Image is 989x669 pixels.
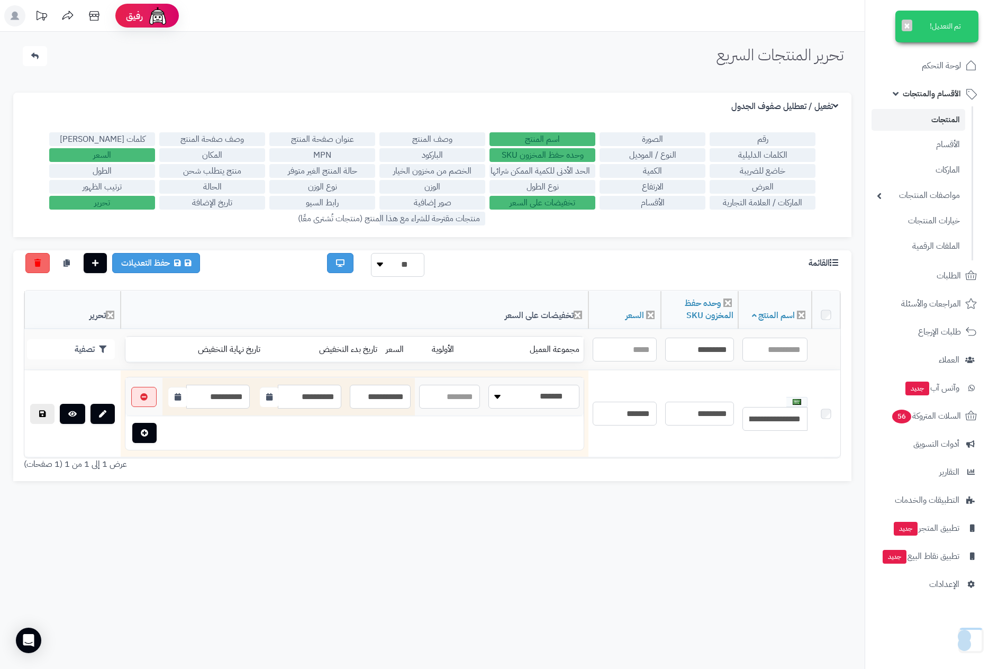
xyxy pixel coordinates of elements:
label: الطول [49,164,155,178]
div: عرض 1 إلى 1 من 1 (1 صفحات) [16,458,432,471]
label: تحرير [49,196,155,210]
span: العملاء [939,352,959,367]
a: المنتجات [872,109,965,131]
label: اسم المنتج [489,132,595,146]
label: وصف المنتج [379,132,485,146]
a: حفظ التعديلات [112,253,200,273]
label: الحالة [159,180,265,194]
h3: القائمة [809,258,841,268]
label: المكان [159,148,265,162]
td: تاريخ بدء التخفيض [265,337,382,363]
span: جديد [894,522,918,536]
span: طلبات الإرجاع [918,324,961,339]
a: السعر [625,309,644,322]
th: تخفيضات على السعر [121,291,588,329]
a: الماركات [872,159,965,182]
span: أدوات التسويق [913,437,959,451]
label: MPN [269,148,375,162]
a: طلبات الإرجاع [872,319,983,345]
label: الارتفاع [600,180,705,194]
label: السعر [49,148,155,162]
label: صور إضافية [379,196,485,210]
span: السلات المتروكة [891,409,961,423]
a: تطبيق المتجرجديد [872,516,983,541]
button: تصفية [27,339,115,359]
img: العربية [793,399,801,405]
a: التطبيقات والخدمات [872,487,983,513]
a: الأقسام [872,133,965,156]
a: خيارات المنتجات [872,210,965,232]
span: التقارير [939,465,959,480]
button: × [902,20,912,31]
label: خاضع للضريبة [710,164,815,178]
span: جديد [905,382,929,395]
label: الخصم من مخزون الخيار [379,164,485,178]
h1: تحرير المنتجات السريع [716,46,843,64]
label: منتجات مقترحة للشراء مع هذا المنتج (منتجات تُشترى معًا) [379,212,485,225]
a: وحده حفظ المخزون SKU [685,297,733,322]
span: جديد [883,550,906,564]
label: رابط السيو [269,196,375,210]
a: التقارير [872,459,983,485]
label: وحده حفظ المخزون SKU [489,148,595,162]
span: وآتس آب [904,381,959,395]
label: كلمات [PERSON_NAME] [49,132,155,146]
label: رقم [710,132,815,146]
span: رفيق [126,10,143,22]
a: أدوات التسويق [872,431,983,457]
span: تطبيق نقاط البيع [882,549,959,564]
label: ترتيب الظهور [49,180,155,194]
td: السعر [382,337,428,363]
label: حالة المنتج الغير متوفر [269,164,375,178]
label: وصف صفحة المنتج [159,132,265,146]
a: الإعدادات [872,572,983,597]
label: الصورة [600,132,705,146]
div: Open Intercom Messenger [16,628,41,653]
label: نوع الطول [489,180,595,194]
span: تطبيق المتجر [893,521,959,536]
label: الكلمات الدليلية [710,148,815,162]
span: الأقسام والمنتجات [903,86,961,101]
label: الباركود [379,148,485,162]
label: النوع / الموديل [600,148,705,162]
label: العرض [710,180,815,194]
a: تحديثات المنصة [28,5,55,29]
span: المراجعات والأسئلة [901,296,961,311]
label: نوع الوزن [269,180,375,194]
span: لوحة التحكم [922,58,961,73]
label: الأقسام [600,196,705,210]
a: العملاء [872,347,983,373]
span: 56 [892,410,911,423]
a: تطبيق نقاط البيعجديد [872,544,983,569]
div: تم التعديل! [895,11,978,42]
h3: تفعيل / تعطليل صفوف الجدول [731,102,841,112]
label: عنوان صفحة المنتج [269,132,375,146]
a: وآتس آبجديد [872,375,983,401]
a: لوحة التحكم [872,53,983,78]
th: تحرير [24,291,121,329]
a: الملفات الرقمية [872,235,965,258]
label: منتج يتطلب شحن [159,164,265,178]
label: الماركات / العلامة التجارية [710,196,815,210]
label: تخفيضات على السعر [489,196,595,210]
span: الطلبات [937,268,961,283]
td: تاريخ نهاية التخفيض [140,337,265,363]
a: مواصفات المنتجات [872,184,965,207]
a: الطلبات [872,263,983,288]
span: الإعدادات [929,577,959,592]
img: ai-face.png [147,5,168,26]
a: اسم المنتج [752,309,795,322]
label: الوزن [379,180,485,194]
a: المراجعات والأسئلة [872,291,983,317]
td: مجموعة العميل [482,337,584,363]
span: التطبيقات والخدمات [895,493,959,508]
a: السلات المتروكة56 [872,403,983,429]
td: الأولوية [428,337,482,363]
label: تاريخ الإضافة [159,196,265,210]
label: الكمية [600,164,705,178]
label: الحد الأدنى للكمية الممكن شرائها [489,164,595,178]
